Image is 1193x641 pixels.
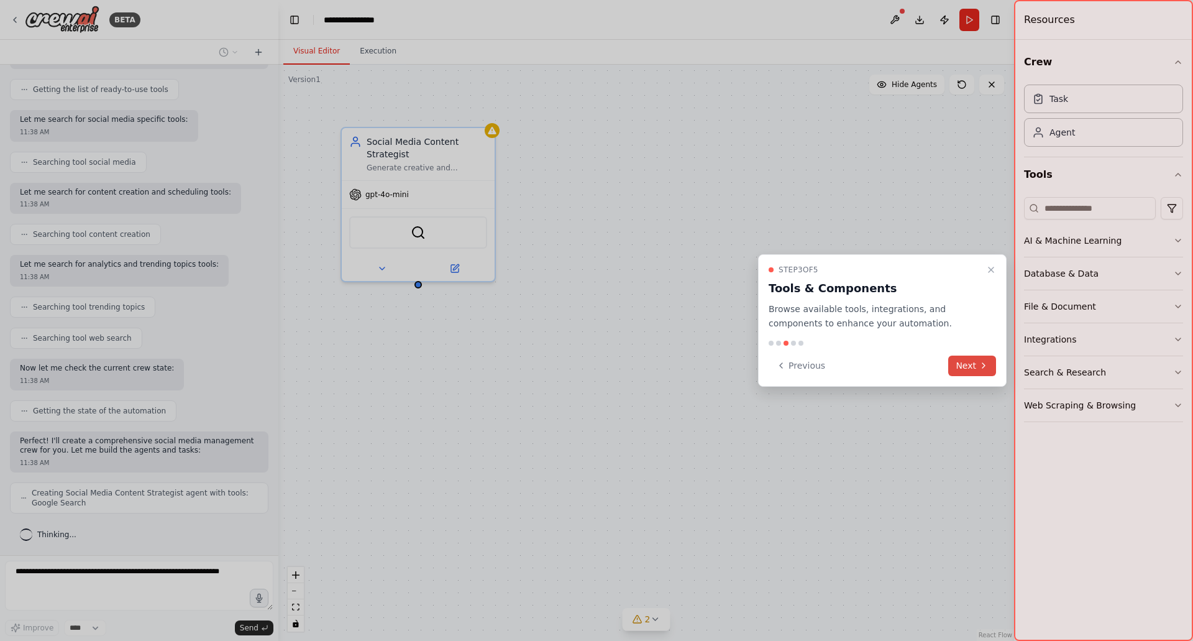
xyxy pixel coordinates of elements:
[769,280,981,297] h3: Tools & Components
[769,356,833,376] button: Previous
[948,356,996,376] button: Next
[286,11,303,29] button: Hide left sidebar
[769,302,981,331] p: Browse available tools, integrations, and components to enhance your automation.
[984,262,999,277] button: Close walkthrough
[779,265,818,275] span: Step 3 of 5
